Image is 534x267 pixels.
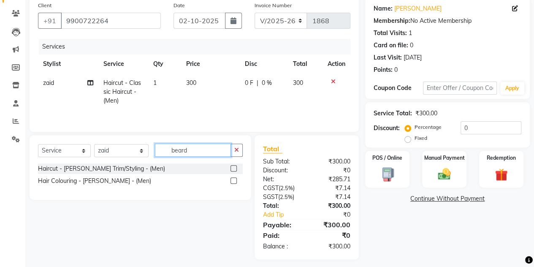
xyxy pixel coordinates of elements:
div: Service Total: [374,109,412,118]
th: Price [181,54,240,74]
label: Fixed [415,134,427,142]
div: Balance : [257,242,307,251]
th: Disc [240,54,288,74]
div: ₹0 [306,166,357,175]
div: Coupon Code [374,84,423,93]
label: Invoice Number [255,2,291,9]
span: Haircut - Classic Haircut - (Men) [103,79,141,104]
img: _pos-terminal.svg [377,167,398,182]
div: ₹7.14 [306,193,357,202]
div: 0 [410,41,413,50]
input: Search by Name/Mobile/Email/Code [61,13,161,29]
div: ( ) [257,193,307,202]
button: Apply [500,82,524,95]
span: Total [263,144,282,153]
th: Action [323,54,350,74]
div: ₹300.00 [306,242,357,251]
div: Card on file: [374,41,408,50]
button: +91 [38,13,62,29]
div: Discount: [374,124,400,133]
th: Qty [148,54,181,74]
input: Search or Scan [155,144,231,157]
div: ₹300.00 [306,202,357,210]
div: Hair Colouring - [PERSON_NAME] - (Men) [38,177,151,185]
span: CGST [263,184,279,192]
div: No Active Membership [374,16,521,25]
div: Services [39,39,357,54]
span: 0 F [245,79,253,87]
div: Haircut - [PERSON_NAME] Trim/Styling - (Men) [38,164,165,173]
a: Continue Without Payment [367,194,528,203]
label: Date [173,2,185,9]
a: Add Tip [257,210,315,219]
a: [PERSON_NAME] [394,4,442,13]
div: Net: [257,175,307,184]
th: Service [98,54,148,74]
label: POS / Online [372,154,402,162]
div: ( ) [257,184,307,193]
label: Client [38,2,52,9]
div: Last Visit: [374,53,402,62]
div: Membership: [374,16,410,25]
th: Total [288,54,323,74]
span: zaid [43,79,54,87]
div: 0 [394,65,398,74]
div: 1 [409,29,412,38]
div: Payable: [257,220,307,230]
span: 0 % [262,79,272,87]
div: Sub Total: [257,157,307,166]
input: Enter Offer / Coupon Code [423,82,497,95]
div: Total Visits: [374,29,407,38]
th: Stylist [38,54,98,74]
span: 1 [153,79,157,87]
span: 2.5% [280,185,293,191]
div: ₹300.00 [306,157,357,166]
span: SGST [263,193,278,201]
label: Redemption [487,154,516,162]
span: 300 [186,79,196,87]
div: Points: [374,65,393,74]
div: [DATE] [404,53,422,62]
img: _cash.svg [434,167,455,182]
div: ₹300.00 [415,109,437,118]
span: 300 [293,79,303,87]
span: | [257,79,258,87]
label: Percentage [415,123,442,131]
img: _gift.svg [491,167,512,183]
div: ₹0 [306,230,357,240]
div: Name: [374,4,393,13]
div: ₹285.71 [306,175,357,184]
div: Paid: [257,230,307,240]
div: Total: [257,202,307,210]
div: ₹7.14 [306,184,357,193]
label: Manual Payment [424,154,465,162]
div: ₹300.00 [306,220,357,230]
div: Discount: [257,166,307,175]
div: ₹0 [315,210,357,219]
span: 2.5% [280,193,293,200]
